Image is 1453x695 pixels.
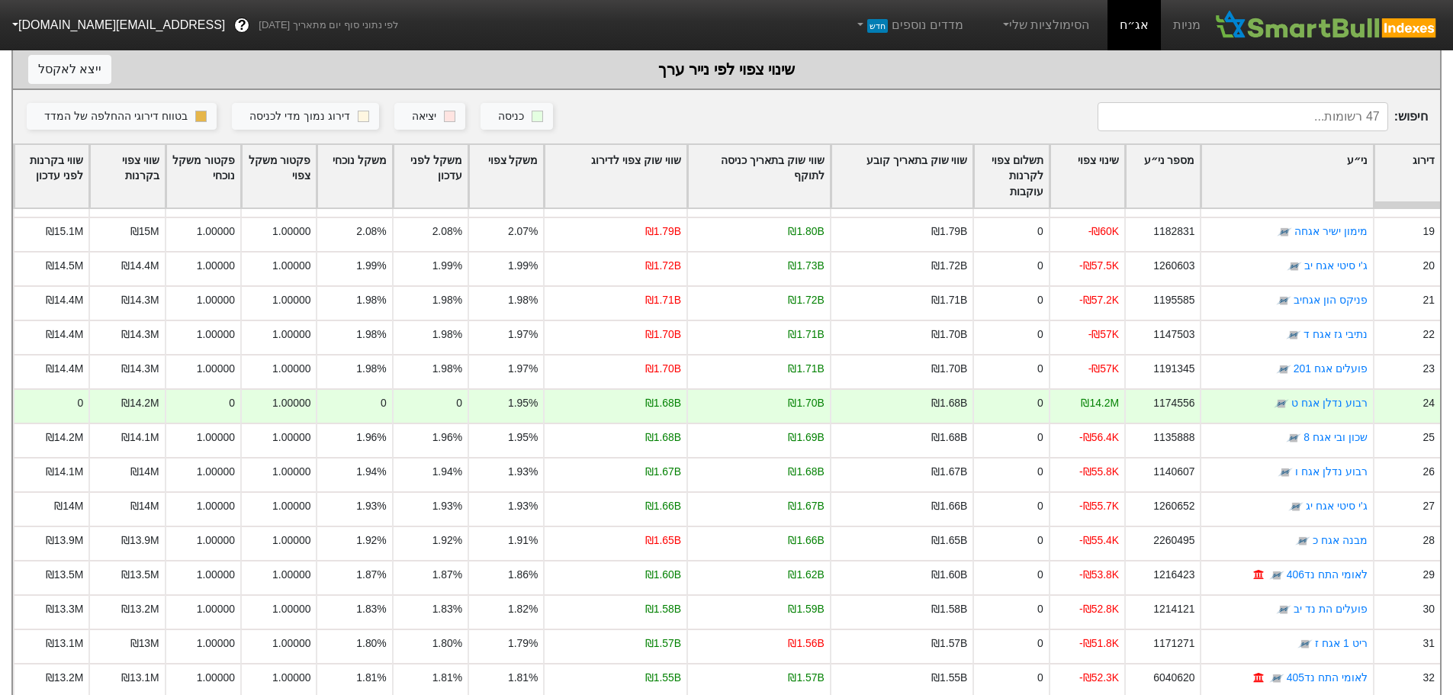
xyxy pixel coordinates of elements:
div: 1260652 [1153,498,1194,514]
div: ₪13.5M [121,567,159,583]
div: 1.00000 [197,533,235,549]
div: -₪51.8K [1079,635,1119,652]
div: 0 [1037,224,1043,240]
div: ₪1.71B [931,292,967,308]
div: 1.87% [356,567,386,583]
div: 1140607 [1153,464,1194,480]
img: tase link [1276,603,1291,618]
div: -₪53.8K [1079,567,1119,583]
div: 1.86% [508,567,538,583]
div: 29 [1423,567,1435,583]
div: 1.93% [508,498,538,514]
div: 1.87% [432,567,462,583]
div: Toggle SortBy [1374,145,1440,208]
div: 1.00000 [197,361,235,377]
div: ₪14.4M [46,361,84,377]
div: 1.00000 [272,635,310,652]
div: ₪1.65B [645,533,681,549]
span: ? [238,15,246,36]
div: -₪55.7K [1079,498,1119,514]
div: 1.80% [356,635,386,652]
div: 0 [1037,670,1043,686]
div: 1.00000 [197,258,235,274]
div: -₪57.5K [1079,258,1119,274]
div: 1.00000 [272,224,310,240]
a: פניקס הון אגחיב [1294,294,1368,306]
div: 1.00000 [272,258,310,274]
div: ₪1.60B [645,567,681,583]
div: ₪13.2M [121,601,159,617]
a: רבוע נדלן אגח ו [1295,465,1368,478]
div: 1.00000 [197,327,235,343]
div: 1.00000 [272,292,310,308]
div: 1.93% [432,498,462,514]
div: 1.00000 [272,464,310,480]
div: -₪52.3K [1079,670,1119,686]
div: ₪1.68B [645,430,681,446]
div: ₪1.68B [931,395,967,411]
div: ₪13.1M [46,635,84,652]
div: 1.00000 [197,635,235,652]
div: ₪1.68B [788,464,824,480]
a: לאומי התח נד406 [1287,568,1368,581]
div: ₪1.71B [788,361,824,377]
div: 23 [1423,361,1435,377]
div: ₪1.70B [931,361,967,377]
div: ₪1.60B [931,567,967,583]
div: ₪13.5M [46,567,84,583]
div: ₪14M [54,498,83,514]
div: Toggle SortBy [469,145,543,208]
div: ₪13.1M [121,670,159,686]
div: 0 [1037,395,1043,411]
div: 26 [1423,464,1435,480]
div: ₪14.1M [121,430,159,446]
div: ₪13.9M [121,533,159,549]
div: 1.96% [432,430,462,446]
img: tase link [1278,465,1293,481]
div: ₪14.1M [46,464,84,480]
div: 21 [1423,292,1435,308]
div: Toggle SortBy [14,145,88,208]
div: 1.95% [508,395,538,411]
div: ₪14M [130,498,159,514]
div: ₪1.57B [645,635,681,652]
div: 1.00000 [197,498,235,514]
div: ₪1.66B [931,498,967,514]
div: 1147503 [1153,327,1194,343]
div: 1.81% [432,670,462,686]
div: 1.00000 [272,327,310,343]
div: ₪1.62B [788,567,824,583]
div: Toggle SortBy [242,145,316,208]
div: 1135888 [1153,430,1194,446]
div: Toggle SortBy [1050,145,1124,208]
div: 0 [1037,464,1043,480]
div: ₪15M [130,224,159,240]
div: 0 [1037,258,1043,274]
div: 1.98% [356,327,386,343]
div: 1.97% [508,361,538,377]
div: 0 [78,395,84,411]
div: 1.95% [508,430,538,446]
div: ₪1.56B [788,635,824,652]
div: בטווח דירוגי ההחלפה של המדד [44,108,188,125]
div: 22 [1423,327,1435,343]
div: 1.00000 [272,567,310,583]
img: tase link [1288,500,1304,515]
div: 1.00000 [197,464,235,480]
div: 1.94% [356,464,386,480]
button: יציאה [394,103,465,130]
div: Toggle SortBy [831,145,973,208]
div: Toggle SortBy [1201,145,1372,208]
div: 0 [1037,601,1043,617]
img: tase link [1269,568,1284,584]
img: tase link [1274,397,1289,412]
div: -₪60K [1088,224,1119,240]
div: ₪14.3M [121,292,159,308]
span: חיפוש : [1098,102,1428,131]
div: -₪55.8K [1079,464,1119,480]
div: 1260603 [1153,258,1194,274]
div: 1216423 [1153,567,1194,583]
div: ₪13.3M [46,601,84,617]
a: ג'י סיטי אגח יב [1304,259,1367,272]
div: 1.81% [356,670,386,686]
